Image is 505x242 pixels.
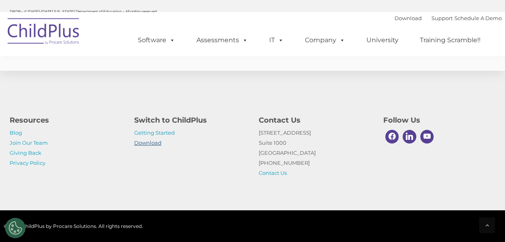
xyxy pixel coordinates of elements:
a: Youtube [418,128,436,146]
a: Getting Started [134,129,175,136]
a: Privacy Policy [10,160,45,166]
a: Download [395,15,422,21]
h4: Resources [10,115,122,126]
a: Company [297,32,353,48]
a: Support [431,15,453,21]
a: Schedule A Demo [454,15,502,21]
img: ChildPlus by Procare Solutions [4,12,84,53]
h4: Switch to ChildPlus [134,115,247,126]
a: Giving Back [10,150,41,156]
a: Training Scramble!! [412,32,489,48]
a: Facebook [383,128,401,146]
a: Contact Us [259,170,287,176]
a: Blog [10,129,22,136]
a: Assessments [188,32,256,48]
a: University [358,32,407,48]
span: © 2025 ChildPlus by Procare Solutions. All rights reserved. [4,223,143,229]
a: IT [261,32,292,48]
button: Cookies Settings [5,218,25,238]
a: Software [130,32,183,48]
a: Linkedin [401,128,418,146]
p: [STREET_ADDRESS] Suite 1000 [GEOGRAPHIC_DATA] [PHONE_NUMBER] [259,128,371,178]
a: Join Our Team [10,139,48,146]
h4: Follow Us [383,115,496,126]
a: Download [134,139,162,146]
font: | [395,15,502,21]
h4: Contact Us [259,115,371,126]
span: DRDP – © [DATE]-[DATE] [US_STATE] Department of Education – All rights reserved [10,9,157,14]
